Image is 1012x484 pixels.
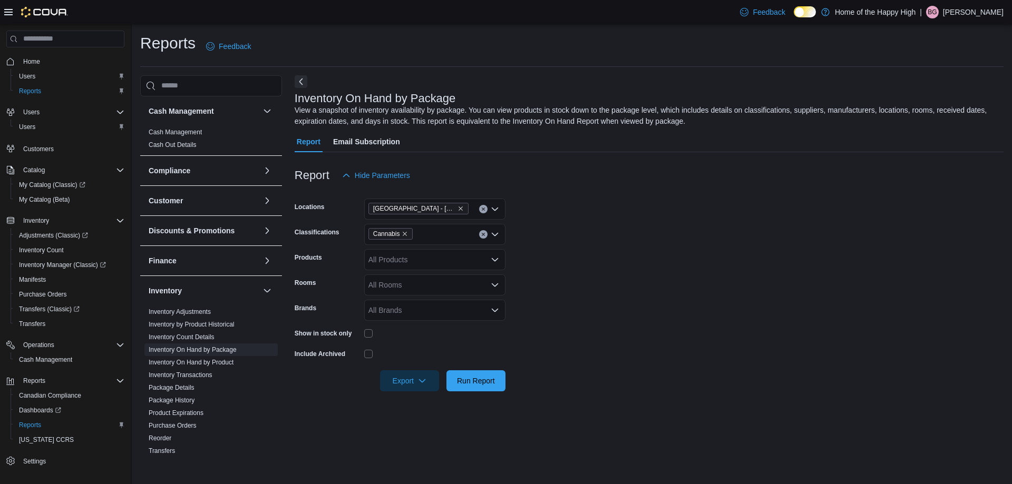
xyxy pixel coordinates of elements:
span: Reports [15,419,124,431]
button: Users [11,69,129,84]
span: Inventory [19,214,124,227]
span: My Catalog (Beta) [19,195,70,204]
span: Adjustments (Classic) [15,229,124,242]
span: Inventory Manager (Classic) [15,259,124,271]
span: Manifests [19,275,46,284]
span: Home [23,57,40,66]
button: Reports [11,418,129,432]
span: Canadian Compliance [15,389,124,402]
span: Home [19,55,124,68]
span: Purchase Orders [15,288,124,301]
span: Settings [23,457,46,466]
span: Hide Parameters [355,170,410,181]
span: Inventory Count Details [149,333,215,341]
span: Reports [23,377,45,385]
h3: Customer [149,195,183,206]
div: Inventory [140,305,282,461]
a: Inventory Transactions [149,371,212,379]
span: Export [386,370,433,391]
span: Reorder [149,434,171,442]
h3: Compliance [149,165,190,176]
button: Finance [261,254,274,267]
button: Clear input [479,205,488,213]
a: Feedback [202,36,255,57]
span: Dashboards [15,404,124,417]
h3: Inventory [149,285,182,296]
button: Settings [2,453,129,469]
button: Remove Cannabis from selection in this group [402,231,408,237]
span: [GEOGRAPHIC_DATA] - [PERSON_NAME][GEOGRAPHIC_DATA] - Fire & Flower [373,203,455,214]
a: Transfers [149,447,175,455]
span: Cannabis [368,228,413,240]
a: Adjustments (Classic) [15,229,92,242]
a: Inventory Count Details [149,333,215,341]
button: Run Report [446,370,505,391]
span: Inventory Count [19,246,64,254]
span: Cash Management [19,355,72,364]
button: Open list of options [491,255,499,264]
span: Package History [149,396,194,404]
span: Customers [19,142,124,155]
span: BG [928,6,937,18]
span: Reports [19,421,41,429]
span: Inventory Count [15,244,124,256]
span: Transfers [19,320,45,328]
a: Users [15,70,40,83]
span: Users [19,123,35,131]
span: Transfers (Classic) [19,305,80,313]
button: Customer [261,194,274,207]
h3: Inventory On Hand by Package [295,92,456,105]
a: Inventory by Product Historical [149,321,235,328]
input: Dark Mode [794,6,816,17]
span: Inventory Transactions [149,371,212,379]
label: Brands [295,304,316,312]
a: My Catalog (Classic) [11,177,129,192]
span: Email Subscription [333,131,400,152]
span: Cannabis [373,229,400,239]
button: Canadian Compliance [11,388,129,403]
button: Cash Management [11,352,129,367]
button: Open list of options [491,230,499,239]
span: Purchase Orders [149,421,197,430]
a: Inventory Manager (Classic) [11,258,129,272]
button: Transfers [11,317,129,331]
a: Customers [19,143,58,155]
button: Catalog [19,164,49,176]
button: Operations [2,338,129,352]
label: Products [295,253,322,262]
span: Canadian Compliance [19,391,81,400]
span: Run Report [457,376,495,386]
span: Inventory [23,216,49,225]
button: Discounts & Promotions [261,224,274,237]
span: My Catalog (Classic) [19,181,85,189]
span: Operations [19,339,124,351]
a: Inventory On Hand by Package [149,346,237,353]
span: Reports [19,87,41,95]
a: Reports [15,85,45,97]
div: Bryton Garstin [926,6,939,18]
a: Adjustments (Classic) [11,228,129,243]
button: Users [11,120,129,134]
a: Transfers [15,318,50,330]
button: Cash Management [261,105,274,117]
a: Inventory Count [15,244,68,256]
a: Canadian Compliance [15,389,85,402]
span: Feedback [219,41,251,52]
a: Home [19,55,44,68]
h3: Discounts & Promotions [149,225,235,236]
a: My Catalog (Classic) [15,179,90,191]
span: Manifests [15,273,124,286]
a: Dashboards [15,404,65,417]
button: Manifests [11,272,129,287]
a: Settings [19,455,50,468]
button: Cash Management [149,106,259,116]
button: Remove Edmonton - Jackson Heights - Fire & Flower from selection in this group [458,205,464,212]
button: Inventory [2,213,129,228]
span: Adjustments (Classic) [19,231,88,240]
button: Home [2,54,129,69]
a: Transfers (Classic) [15,303,84,315]
button: Inventory [149,285,259,296]
span: Purchase Orders [19,290,67,299]
a: Inventory On Hand by Product [149,359,233,366]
